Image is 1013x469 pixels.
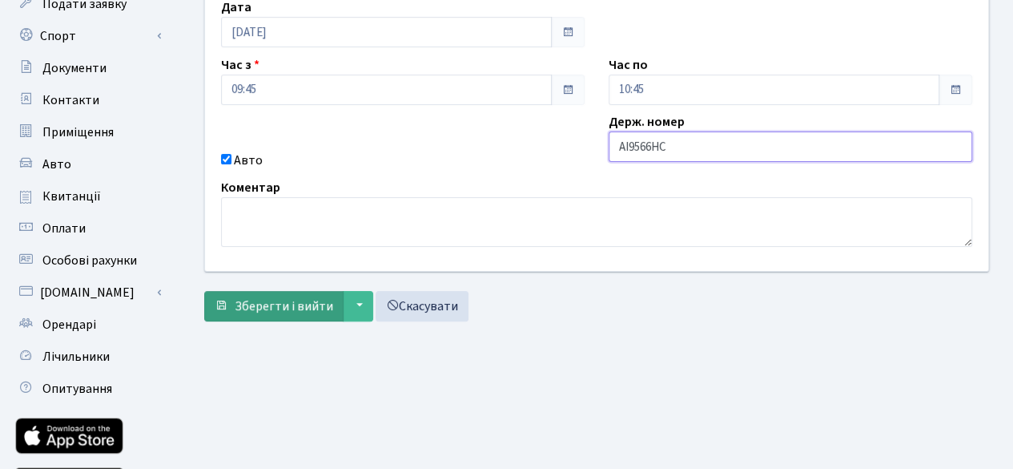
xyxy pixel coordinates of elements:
a: Квитанції [8,180,168,212]
span: Оплати [42,220,86,237]
a: Оплати [8,212,168,245]
span: Зберегти і вийти [235,297,333,315]
label: Час з [221,55,259,75]
label: Авто [234,151,263,170]
span: Особові рахунки [42,252,137,269]
a: Авто [8,148,168,180]
a: Спорт [8,20,168,52]
label: Час по [609,55,648,75]
a: [DOMAIN_NAME] [8,277,168,309]
label: Коментар [221,178,280,197]
a: Особові рахунки [8,245,168,277]
a: Орендарі [8,309,168,341]
input: AA0001AA [609,131,972,162]
a: Скасувати [376,291,468,321]
a: Опитування [8,373,168,405]
span: Документи [42,59,107,77]
span: Авто [42,156,71,173]
span: Квитанції [42,188,101,205]
a: Документи [8,52,168,84]
a: Контакти [8,84,168,116]
span: Опитування [42,380,112,398]
a: Лічильники [8,341,168,373]
label: Держ. номер [609,112,685,131]
span: Лічильники [42,348,110,366]
a: Приміщення [8,116,168,148]
span: Орендарі [42,316,96,334]
button: Зберегти і вийти [204,291,344,321]
span: Контакти [42,91,99,109]
span: Приміщення [42,123,114,141]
